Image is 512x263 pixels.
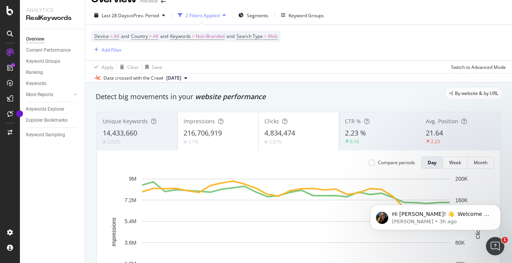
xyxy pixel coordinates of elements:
span: CTR % [345,118,361,125]
span: = [110,33,113,39]
div: Data crossed with the Crawl [103,75,163,82]
div: legacy label [446,88,501,99]
div: Keyword Groups [26,57,60,65]
button: 2 Filters Applied [175,9,229,21]
div: Keywords Explorer [26,105,64,113]
span: = [192,33,195,39]
div: Content Performance [26,46,71,54]
span: Unique Keywords [103,118,148,125]
div: Analytics [26,6,79,14]
div: 3.62% [107,139,120,145]
button: Segments [235,9,271,21]
text: 80K [455,240,465,246]
div: Apply [102,64,113,70]
text: 9M [129,176,136,182]
a: Keyword Groups [26,57,79,65]
text: 5.4M [125,218,136,224]
iframe: Intercom live chat [486,237,504,255]
div: 2.23 [431,138,440,145]
span: vs Prev. Period [129,12,159,19]
div: Compare periods [378,159,415,166]
a: More Reports [26,91,72,99]
img: Equal [264,141,267,143]
img: Equal [184,141,187,143]
span: Segments [247,12,268,19]
div: Switch to Advanced Mode [451,64,506,70]
span: and [226,33,235,39]
div: Day [428,159,437,166]
span: 216,706,919 [184,128,222,137]
img: Equal [103,141,106,143]
button: Add Filter [91,45,122,54]
span: By website & by URL [455,91,498,96]
a: Explorer Bookmarks [26,116,79,124]
button: Clear [117,61,139,73]
span: Device [94,33,109,39]
div: Overview [26,35,44,43]
span: 2.23 % [345,128,366,137]
span: 1 [502,237,508,243]
span: Web [268,31,277,42]
a: Keyword Sampling [26,131,79,139]
div: 0.16 [350,138,359,145]
div: Keyword Sampling [26,131,65,139]
span: 4,834,474 [264,128,295,137]
span: = [149,33,152,39]
div: Keyword Groups [289,12,324,19]
button: [DATE] [163,74,190,83]
div: Add Filter [102,47,122,53]
button: Save [142,61,162,73]
button: Day [421,157,443,169]
a: Keywords [26,80,79,88]
button: Week [443,157,468,169]
div: More Reports [26,91,53,99]
div: Ranking [26,69,43,77]
span: Clicks [264,118,279,125]
text: Impressions [111,217,117,246]
button: Switch to Advanced Mode [448,61,506,73]
div: RealKeywords [26,14,79,23]
div: 2 Filters Applied [185,12,220,19]
span: and [160,33,168,39]
span: All [114,31,119,42]
span: All [153,31,158,42]
div: 3.7% [188,139,199,145]
span: Country [131,33,148,39]
span: 2025 Aug. 13th [166,75,181,82]
span: Keywords [170,33,191,39]
span: 14,433,660 [103,128,137,137]
a: Keywords Explorer [26,105,79,113]
iframe: Intercom notifications message [359,189,512,242]
a: Content Performance [26,46,79,54]
span: Non-Branded [196,31,225,42]
div: Explorer Bookmarks [26,116,67,124]
a: Overview [26,35,79,43]
span: Impressions [184,118,215,125]
div: Save [152,64,162,70]
span: Search Type [236,33,263,39]
span: and [121,33,129,39]
span: Avg. Position [426,118,458,125]
span: = [264,33,267,39]
button: Month [468,157,494,169]
a: Ranking [26,69,79,77]
div: Keywords [26,80,46,88]
button: Apply [91,61,113,73]
text: 3.6M [125,240,136,246]
button: Keyword Groups [278,9,327,21]
span: Last 28 Days [102,12,129,19]
button: Last 28 DaysvsPrev. Period [91,9,168,21]
span: 21.64 [426,128,443,137]
div: 3.87% [269,139,282,145]
text: 7.2M [125,197,136,203]
div: Tooltip anchor [16,110,23,117]
div: Clear [127,64,139,70]
text: 200K [455,176,468,182]
div: Week [449,159,461,166]
div: Month [474,159,487,166]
